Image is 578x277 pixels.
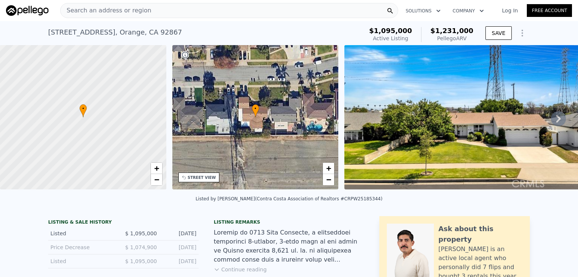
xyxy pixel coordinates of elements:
div: [DATE] [163,244,196,251]
a: Zoom in [151,163,162,174]
div: Listed [50,257,117,265]
span: − [154,175,159,184]
button: Continue reading [214,266,267,273]
div: • [79,104,87,117]
div: Listed [50,230,117,237]
a: Log In [493,7,527,14]
button: Company [447,4,490,18]
button: SAVE [485,26,512,40]
span: + [326,163,331,173]
div: Listed by [PERSON_NAME] (Contra Costa Association of Realtors #CRPW25185344) [196,196,383,201]
div: [STREET_ADDRESS] , Orange , CA 92867 [48,27,182,38]
div: [DATE] [163,257,196,265]
span: $ 1,095,000 [125,258,157,264]
div: • [252,104,259,117]
span: • [252,105,259,112]
span: − [326,175,331,184]
span: Search an address or region [61,6,151,15]
a: Free Account [527,4,572,17]
a: Zoom out [151,174,162,185]
a: Zoom in [323,163,334,174]
a: Zoom out [323,174,334,185]
span: $ 1,074,900 [125,244,157,250]
div: [DATE] [163,230,196,237]
button: Solutions [400,4,447,18]
span: $1,095,000 [369,27,412,35]
img: Pellego [6,5,49,16]
span: + [154,163,159,173]
span: $1,231,000 [430,27,473,35]
div: LISTING & SALE HISTORY [48,219,199,227]
div: Price Decrease [50,244,117,251]
div: Pellego ARV [430,35,473,42]
div: Loremip do 0713 Sita Consecte, a elitseddoei temporinci 8-utlabor, 3-etdo magn al eni admin ve Qu... [214,228,364,264]
span: $ 1,095,000 [125,230,157,236]
div: STREET VIEW [188,175,216,180]
div: Listing remarks [214,219,364,225]
span: • [79,105,87,112]
div: Ask about this property [438,224,522,245]
span: Active Listing [373,35,408,41]
button: Show Options [515,26,530,41]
